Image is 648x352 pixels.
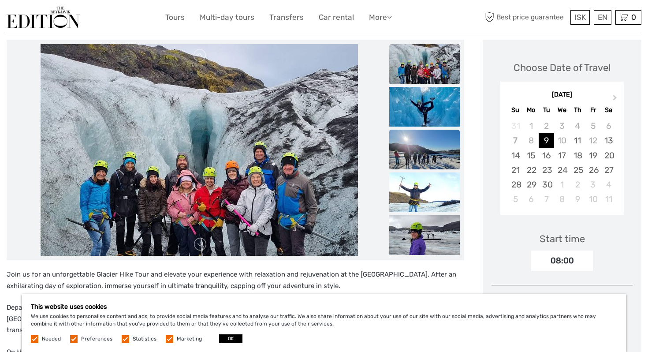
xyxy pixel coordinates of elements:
[601,133,616,148] div: Choose Saturday, September 13th, 2025
[81,335,112,343] label: Preferences
[508,104,523,116] div: Su
[585,119,601,133] div: Not available Friday, September 5th, 2025
[554,133,570,148] div: Not available Wednesday, September 10th, 2025
[369,11,392,24] a: More
[508,119,523,133] div: Not available Sunday, August 31st, 2025
[554,148,570,163] div: Choose Wednesday, September 17th, 2025
[389,172,460,212] img: 4a4df3ae9fb643db9d27a2c46bf6baf5_slider_thumbnail.jpg
[503,119,621,206] div: month 2025-09
[508,163,523,177] div: Choose Sunday, September 21st, 2025
[585,148,601,163] div: Choose Friday, September 19th, 2025
[523,133,539,148] div: Not available Monday, September 8th, 2025
[319,11,354,24] a: Car rental
[508,192,523,206] div: Choose Sunday, October 5th, 2025
[539,104,554,116] div: Tu
[200,11,254,24] a: Multi-day tours
[539,119,554,133] div: Not available Tuesday, September 2nd, 2025
[523,119,539,133] div: Not available Monday, September 1st, 2025
[554,119,570,133] div: Not available Wednesday, September 3rd, 2025
[585,192,601,206] div: Choose Friday, October 10th, 2025
[523,177,539,192] div: Choose Monday, September 29th, 2025
[7,7,80,28] img: The Reykjavík Edition
[570,163,585,177] div: Choose Thursday, September 25th, 2025
[500,90,624,100] div: [DATE]
[12,15,100,22] p: We're away right now. Please check back later!
[585,133,601,148] div: Not available Friday, September 12th, 2025
[554,104,570,116] div: We
[523,148,539,163] div: Choose Monday, September 15th, 2025
[389,215,460,255] img: 0cbb3427de6b4f0093d00cbee3d28ca7_slider_thumbnail.jpg
[508,148,523,163] div: Choose Sunday, September 14th, 2025
[601,177,616,192] div: Choose Saturday, October 4th, 2025
[523,192,539,206] div: Choose Monday, October 6th, 2025
[570,119,585,133] div: Not available Thursday, September 4th, 2025
[609,93,623,107] button: Next Month
[601,104,616,116] div: Sa
[389,44,460,84] img: 4c5524116db8408c9a44a2d420407c18_slider_thumbnail.jpg
[41,44,358,256] img: 4c5524116db8408c9a44a2d420407c18_main_slider.jpg
[554,177,570,192] div: Choose Wednesday, October 1st, 2025
[133,335,156,343] label: Statistics
[508,133,523,148] div: Not available Sunday, September 7th, 2025
[585,104,601,116] div: Fr
[531,251,593,271] div: 08:00
[101,14,112,24] button: Open LiveChat chat widget
[594,10,611,25] div: EN
[539,133,554,148] div: Choose Tuesday, September 9th, 2025
[574,13,586,22] span: ISK
[389,130,460,169] img: b9ec71fc4d384b62b20a41dd2cf21f00_slider_thumbnail.jpg
[585,177,601,192] div: Choose Friday, October 3rd, 2025
[601,148,616,163] div: Choose Saturday, September 20th, 2025
[540,232,585,246] div: Start time
[570,133,585,148] div: Choose Thursday, September 11th, 2025
[601,119,616,133] div: Not available Saturday, September 6th, 2025
[31,303,617,311] h5: This website uses cookies
[539,148,554,163] div: Choose Tuesday, September 16th, 2025
[389,87,460,127] img: 18b35e40944841f1a36fd9b9c5b15efc_slider_thumbnail.jpg
[523,104,539,116] div: Mo
[539,177,554,192] div: Choose Tuesday, September 30th, 2025
[7,269,464,292] p: Join us for an unforgettable Glacier Hike Tour and elevate your experience with relaxation and re...
[601,192,616,206] div: Choose Saturday, October 11th, 2025
[570,192,585,206] div: Choose Thursday, October 9th, 2025
[483,10,568,25] span: Best price guarantee
[585,163,601,177] div: Choose Friday, September 26th, 2025
[570,177,585,192] div: Choose Thursday, October 2nd, 2025
[554,163,570,177] div: Choose Wednesday, September 24th, 2025
[219,334,242,343] button: OK
[165,11,185,24] a: Tours
[7,302,464,336] p: Departing directly from [GEOGRAPHIC_DATA] or [GEOGRAPHIC_DATA], you’ll embark on a journey to dis...
[269,11,304,24] a: Transfers
[539,163,554,177] div: Choose Tuesday, September 23rd, 2025
[539,192,554,206] div: Choose Tuesday, October 7th, 2025
[508,177,523,192] div: Choose Sunday, September 28th, 2025
[601,163,616,177] div: Choose Saturday, September 27th, 2025
[22,294,626,352] div: We use cookies to personalise content and ads, to provide social media features and to analyse ou...
[554,192,570,206] div: Choose Wednesday, October 8th, 2025
[42,335,61,343] label: Needed
[630,13,637,22] span: 0
[570,104,585,116] div: Th
[570,148,585,163] div: Choose Thursday, September 18th, 2025
[523,163,539,177] div: Choose Monday, September 22nd, 2025
[177,335,202,343] label: Marketing
[514,61,611,75] div: Choose Date of Travel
